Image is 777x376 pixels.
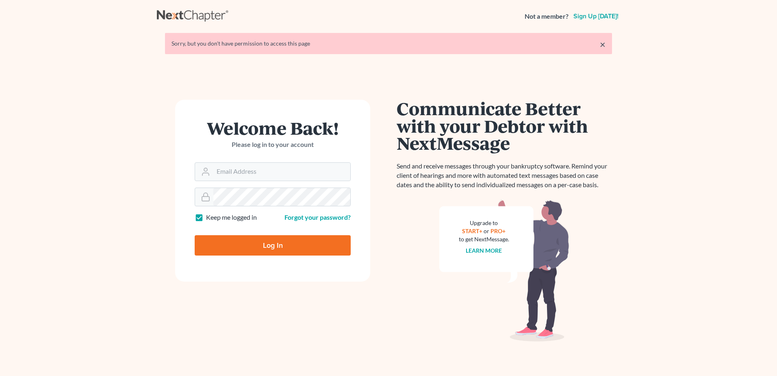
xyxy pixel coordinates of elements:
[195,140,351,149] p: Please log in to your account
[491,227,506,234] a: PRO+
[439,199,569,342] img: nextmessage_bg-59042aed3d76b12b5cd301f8e5b87938c9018125f34e5fa2b7a6b67550977c72.svg
[462,227,483,234] a: START+
[600,39,606,49] a: ×
[213,163,350,181] input: Email Address
[397,100,612,152] h1: Communicate Better with your Debtor with NextMessage
[484,227,490,234] span: or
[572,13,620,20] a: Sign up [DATE]!
[466,247,502,254] a: Learn more
[206,213,257,222] label: Keep me logged in
[195,119,351,137] h1: Welcome Back!
[525,12,569,21] strong: Not a member?
[284,213,351,221] a: Forgot your password?
[195,235,351,256] input: Log In
[459,219,509,227] div: Upgrade to
[397,162,612,190] p: Send and receive messages through your bankruptcy software. Remind your client of hearings and mo...
[459,235,509,243] div: to get NextMessage.
[171,39,606,48] div: Sorry, but you don't have permission to access this page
